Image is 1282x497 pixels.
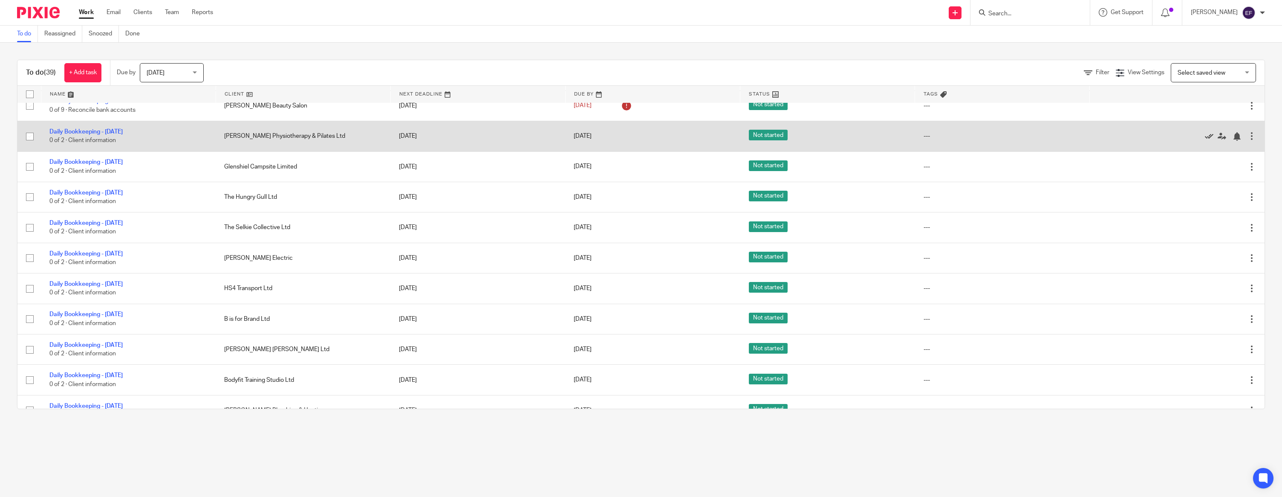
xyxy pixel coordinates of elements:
div: --- [924,132,1081,140]
span: Not started [749,99,788,110]
span: 0 of 9 · Reconcile bank accounts [49,107,136,113]
div: --- [924,345,1081,354]
td: [PERSON_NAME] Beauty Salon [216,90,390,121]
td: [DATE] [390,121,565,151]
span: [DATE] [574,194,592,200]
span: (39) [44,69,56,76]
span: Not started [749,282,788,293]
span: [DATE] [574,133,592,139]
a: Daily Bookkeeping - [DATE] [49,159,123,165]
a: Daily Bookkeeping - [DATE] [49,311,123,317]
a: Reports [192,8,213,17]
a: Daily Bookkeeping - [DATE] [49,403,123,409]
td: [DATE] [390,151,565,182]
span: [DATE] [574,316,592,322]
span: [DATE] [147,70,165,76]
td: HS4 Transport Ltd [216,273,390,304]
div: --- [924,376,1081,384]
span: [DATE] [574,377,592,383]
div: --- [924,193,1081,201]
a: Daily Bookkeeping - [DATE] [49,190,123,196]
td: [PERSON_NAME] Physiotherapy & Pilates Ltd [216,121,390,151]
td: [PERSON_NAME] Plumbing & Heating [216,395,390,425]
span: [DATE] [574,164,592,170]
span: Not started [749,404,788,415]
a: Snoozed [89,26,119,42]
div: --- [924,406,1081,415]
a: Work [79,8,94,17]
td: The Selkie Collective Ltd [216,212,390,243]
td: [DATE] [390,90,565,121]
td: [DATE] [390,243,565,273]
span: [DATE] [574,255,592,261]
h1: To do [26,68,56,77]
a: Email [107,8,121,17]
td: The Hungry Gull Ltd [216,182,390,212]
span: 0 of 2 · Client information [49,259,116,265]
input: Search [987,10,1064,18]
span: Get Support [1111,9,1143,15]
div: --- [924,315,1081,323]
td: [DATE] [390,273,565,304]
div: --- [924,223,1081,232]
span: [DATE] [574,407,592,413]
td: [PERSON_NAME] Electric [216,243,390,273]
span: Not started [749,374,788,384]
span: Not started [749,191,788,201]
div: --- [924,163,1081,171]
td: [DATE] [390,182,565,212]
span: View Settings [1128,70,1164,76]
span: 0 of 2 · Client information [49,137,116,143]
span: [DATE] [574,103,592,109]
span: 0 of 2 · Client information [49,320,116,326]
span: 0 of 2 · Client information [49,168,116,174]
a: + Add task [64,63,101,82]
span: 0 of 2 · Client information [49,229,116,235]
span: Not started [749,343,788,354]
span: 0 of 2 · Client information [49,381,116,387]
span: Select saved view [1178,70,1225,76]
a: Daily Bookkeeping - [DATE] [49,342,123,348]
span: Not started [749,160,788,171]
img: svg%3E [1242,6,1256,20]
div: --- [924,254,1081,262]
a: Reassigned [44,26,82,42]
div: --- [924,102,1081,110]
a: To do [17,26,38,42]
a: Daily Bookkeeping - [DATE] [49,220,123,226]
p: Due by [117,68,136,77]
span: 0 of 2 · Client information [49,198,116,204]
span: [DATE] [574,346,592,352]
span: Not started [749,313,788,323]
span: [DATE] [574,225,592,231]
span: Not started [749,130,788,140]
td: [PERSON_NAME] [PERSON_NAME] Ltd [216,334,390,365]
a: Daily Bookkeeping - [DATE] [49,372,123,378]
div: --- [924,284,1081,293]
span: [DATE] [574,285,592,291]
a: Team [165,8,179,17]
a: Clients [133,8,152,17]
span: Filter [1096,70,1109,76]
p: [PERSON_NAME] [1191,8,1238,17]
td: [DATE] [390,395,565,425]
a: Daily Bookkeeping - [DATE] [49,251,123,257]
td: [DATE] [390,334,565,365]
img: Pixie [17,7,60,18]
td: Glenshiel Campsite Limited [216,151,390,182]
a: Daily Bookkeeping - [DATE] [49,281,123,287]
span: Not started [749,221,788,232]
span: Tags [924,92,938,96]
td: Bodyfit Training Studio Ltd [216,365,390,395]
td: [DATE] [390,212,565,243]
td: [DATE] [390,304,565,334]
span: Not started [749,252,788,262]
span: 0 of 2 · Client information [49,290,116,296]
a: Done [125,26,146,42]
td: B is for Brand Ltd [216,304,390,334]
a: Daily Bookkeeping - [DATE] [49,129,123,135]
span: 0 of 2 · Client information [49,351,116,357]
a: Mark as done [1205,132,1218,140]
td: [DATE] [390,365,565,395]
